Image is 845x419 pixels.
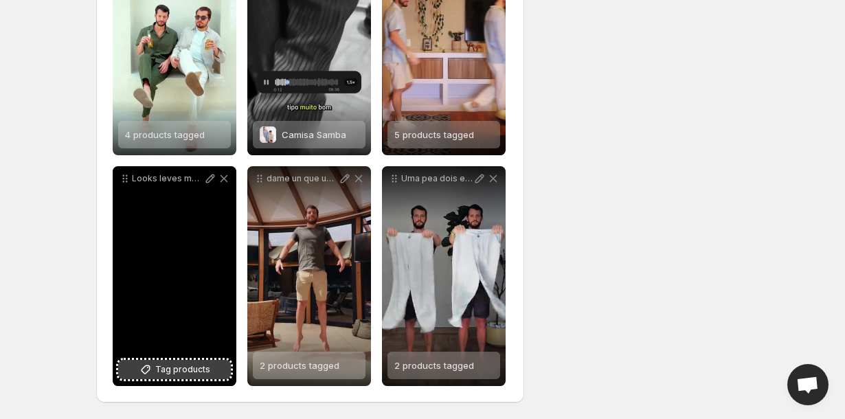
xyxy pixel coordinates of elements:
p: Looks leves movimentos espontneos e boas vibraes sobre isso Porque roupa boa tambm aquela que [PE... [132,173,203,184]
div: dame un que um conjuntinho MARAM que o lookinho t pronto tem algo mgico no momento em que as peas... [247,166,371,386]
span: 4 products tagged [125,129,205,140]
div: Open chat [787,364,829,405]
button: Tag products [118,360,231,379]
div: Looks leves movimentos espontneos e boas vibraes sobre isso Porque roupa boa tambm aquela que [PE... [113,166,236,386]
div: Uma pea dois estilos2 products tagged [382,166,506,386]
span: 2 products tagged [260,360,339,371]
span: 5 products tagged [394,129,474,140]
img: Camisa Samba [260,126,276,143]
span: Tag products [155,363,210,376]
p: dame un que um conjuntinho MARAM que o lookinho t pronto tem algo mgico no momento em que as peas... [267,173,338,184]
p: Uma pea dois estilos [401,173,473,184]
span: 2 products tagged [394,360,474,371]
span: Camisa Samba [282,129,346,140]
